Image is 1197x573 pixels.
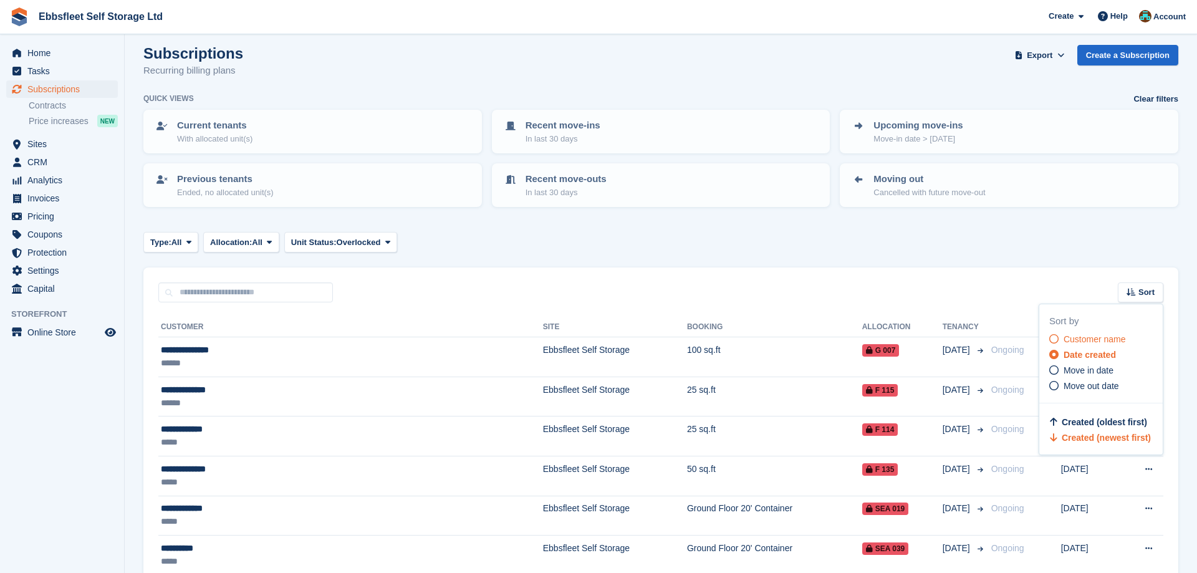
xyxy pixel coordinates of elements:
[493,165,829,206] a: Recent move-outs In last 30 days
[1064,365,1113,375] span: Move in date
[943,542,973,555] span: [DATE]
[991,345,1024,355] span: Ongoing
[1138,286,1155,299] span: Sort
[177,118,252,133] p: Current tenants
[158,317,543,337] th: Customer
[1049,333,1163,346] a: Customer name
[943,502,973,515] span: [DATE]
[143,64,243,78] p: Recurring billing plans
[1064,381,1119,391] span: Move out date
[991,503,1024,513] span: Ongoing
[841,165,1177,206] a: Moving out Cancelled with future move-out
[337,236,381,249] span: Overlocked
[543,456,687,496] td: Ebbsfleet Self Storage
[1064,334,1126,344] span: Customer name
[526,186,607,199] p: In last 30 days
[862,463,898,476] span: F 135
[943,383,973,397] span: [DATE]
[6,324,118,341] a: menu
[526,118,600,133] p: Recent move-ins
[27,226,102,243] span: Coupons
[210,236,252,249] span: Allocation:
[1049,433,1151,443] a: Created (newest first)
[284,232,398,253] button: Unit Status: Overlocked
[27,80,102,98] span: Subscriptions
[171,236,182,249] span: All
[1049,417,1147,427] a: Created (oldest first)
[1049,349,1163,362] a: Date created
[687,456,862,496] td: 50 sq.ft
[526,172,607,186] p: Recent move-outs
[687,496,862,536] td: Ground Floor 20' Container
[6,135,118,153] a: menu
[6,244,118,261] a: menu
[27,324,102,341] span: Online Store
[203,232,279,253] button: Allocation: All
[11,308,124,320] span: Storefront
[1049,364,1163,377] a: Move in date
[1061,496,1120,536] td: [DATE]
[1027,49,1052,62] span: Export
[862,317,943,337] th: Allocation
[27,244,102,261] span: Protection
[27,262,102,279] span: Settings
[27,44,102,62] span: Home
[862,384,898,397] span: F 115
[873,186,985,199] p: Cancelled with future move-out
[6,190,118,207] a: menu
[145,165,481,206] a: Previous tenants Ended, no allocated unit(s)
[1062,433,1151,443] span: Created (newest first)
[6,62,118,80] a: menu
[873,118,963,133] p: Upcoming move-ins
[29,114,118,128] a: Price increases NEW
[145,111,481,152] a: Current tenants With allocated unit(s)
[6,80,118,98] a: menu
[1049,380,1163,393] a: Move out date
[862,344,900,357] span: G 007
[526,133,600,145] p: In last 30 days
[27,190,102,207] span: Invoices
[6,262,118,279] a: menu
[687,377,862,417] td: 25 sq.ft
[543,417,687,456] td: Ebbsfleet Self Storage
[1049,314,1163,329] div: Sort by
[873,133,963,145] p: Move-in date > [DATE]
[27,62,102,80] span: Tasks
[6,44,118,62] a: menu
[991,543,1024,553] span: Ongoing
[1077,45,1178,65] a: Create a Subscription
[543,317,687,337] th: Site
[27,208,102,225] span: Pricing
[6,280,118,297] a: menu
[150,236,171,249] span: Type:
[841,111,1177,152] a: Upcoming move-ins Move-in date > [DATE]
[29,115,89,127] span: Price increases
[6,226,118,243] a: menu
[862,542,909,555] span: SEA 039
[943,423,973,436] span: [DATE]
[943,463,973,476] span: [DATE]
[1110,10,1128,22] span: Help
[1062,417,1147,427] span: Created (oldest first)
[97,115,118,127] div: NEW
[27,171,102,189] span: Analytics
[6,171,118,189] a: menu
[143,45,243,62] h1: Subscriptions
[10,7,29,26] img: stora-icon-8386f47178a22dfd0bd8f6a31ec36ba5ce8667c1dd55bd0f319d3a0aa187defe.svg
[493,111,829,152] a: Recent move-ins In last 30 days
[1153,11,1186,23] span: Account
[6,153,118,171] a: menu
[27,280,102,297] span: Capital
[543,496,687,536] td: Ebbsfleet Self Storage
[252,236,262,249] span: All
[1139,10,1151,22] img: George Spring
[991,385,1024,395] span: Ongoing
[177,133,252,145] p: With allocated unit(s)
[29,100,118,112] a: Contracts
[687,417,862,456] td: 25 sq.ft
[1049,10,1074,22] span: Create
[943,344,973,357] span: [DATE]
[143,93,194,104] h6: Quick views
[177,172,274,186] p: Previous tenants
[543,377,687,417] td: Ebbsfleet Self Storage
